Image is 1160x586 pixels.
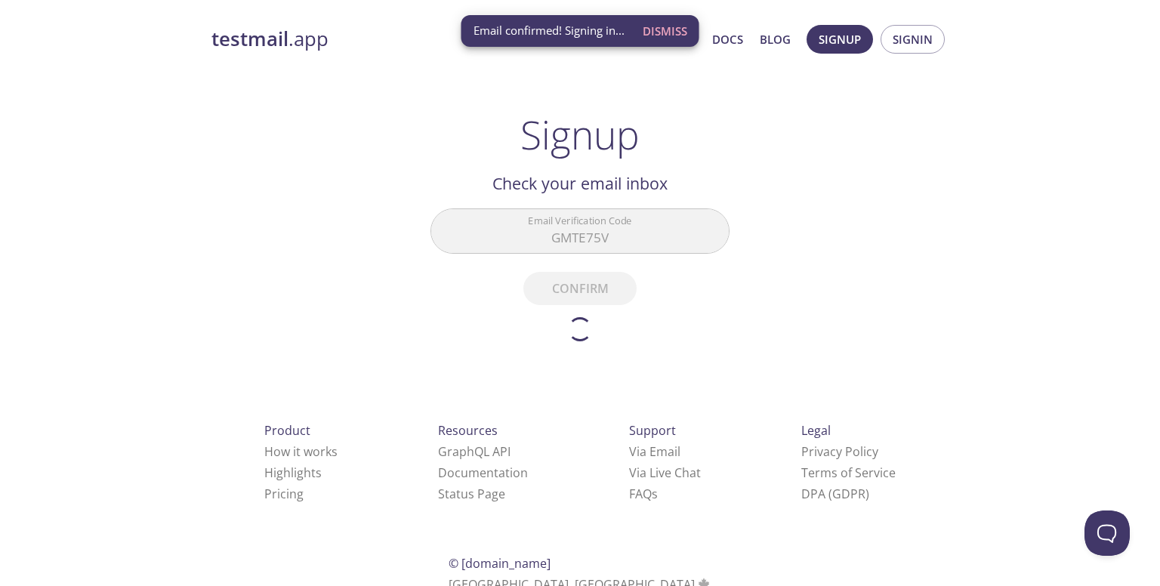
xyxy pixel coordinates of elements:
a: How it works [264,443,338,460]
span: Resources [438,422,498,439]
span: Product [264,422,310,439]
a: Via Live Chat [629,464,701,481]
span: © [DOMAIN_NAME] [449,555,551,572]
span: s [652,486,658,502]
span: Dismiss [643,21,687,41]
a: Privacy Policy [801,443,878,460]
span: Support [629,422,676,439]
a: Blog [760,29,791,49]
a: Via Email [629,443,680,460]
a: DPA (GDPR) [801,486,869,502]
span: Legal [801,422,831,439]
span: Signin [893,29,933,49]
button: Signin [881,25,945,54]
a: GraphQL API [438,443,511,460]
a: testmail.app [211,26,566,52]
a: Docs [712,29,743,49]
a: Documentation [438,464,528,481]
button: Signup [807,25,873,54]
span: Email confirmed! Signing in... [474,23,625,39]
button: Dismiss [637,17,693,45]
iframe: Help Scout Beacon - Open [1084,510,1130,556]
strong: testmail [211,26,288,52]
a: Status Page [438,486,505,502]
span: Signup [819,29,861,49]
h1: Signup [520,112,640,157]
a: Terms of Service [801,464,896,481]
a: Highlights [264,464,322,481]
h2: Check your email inbox [430,171,730,196]
a: Pricing [264,486,304,502]
a: FAQ [629,486,658,502]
